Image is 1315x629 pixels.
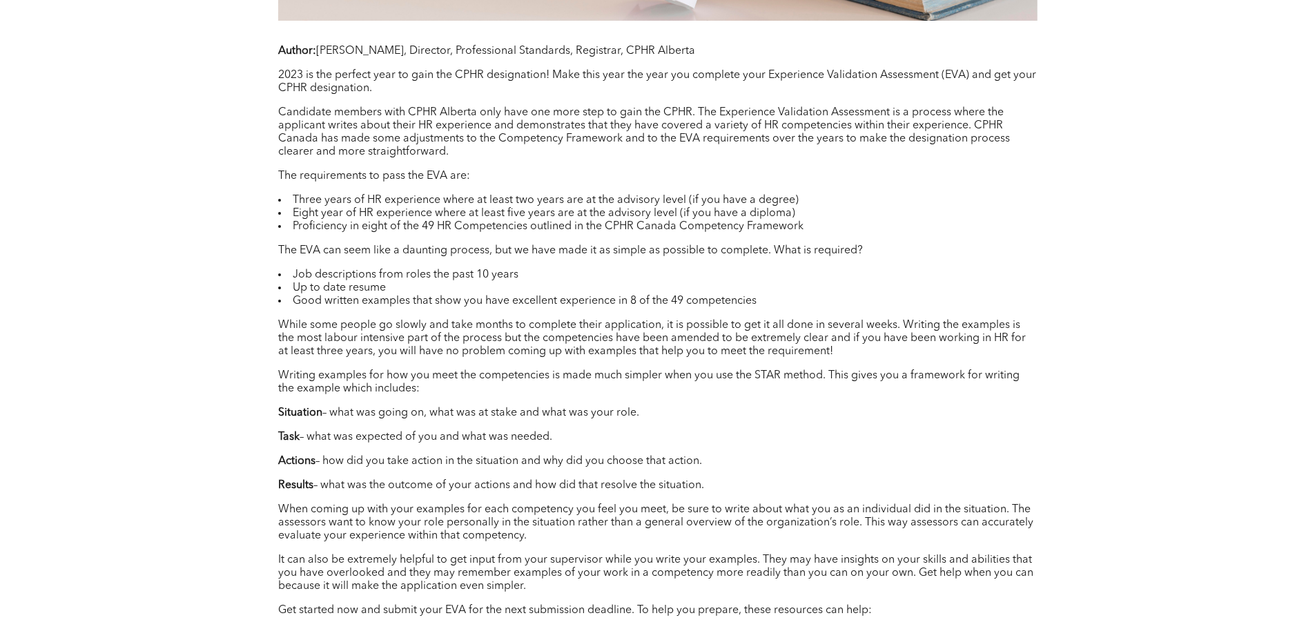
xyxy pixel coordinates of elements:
p: – what was the outcome of your actions and how did that resolve the situation. [278,479,1038,492]
p: – how did you take action in the situation and why did you choose that action. [278,455,1038,468]
li: Up to date resume [278,282,1038,295]
li: Good written examples that show you have excellent experience in 8 of the 49 competencies [278,295,1038,308]
li: Three years of HR experience where at least two years are at the advisory level (if you have a de... [278,194,1038,207]
li: Proficiency in eight of the 49 HR Competencies outlined in the CPHR Canada Competency Framework [278,220,1038,233]
p: 2023 is the perfect year to gain the CPHR designation! Make this year the year you complete your ... [278,69,1038,95]
b: Situation [278,407,322,418]
b: Author: [278,46,316,57]
p: – what was going on, what was at stake and what was your role. [278,407,1038,420]
p: [PERSON_NAME], Director, Professional Standards, Registrar, CPHR Alberta [278,45,1038,58]
p: Writing examples for how you meet the competencies is made much simpler when you use the STAR met... [278,369,1038,396]
b: Actions [278,456,315,467]
p: – what was expected of you and what was needed. [278,431,1038,444]
b: Results [278,480,313,491]
p: The requirements to pass the EVA are: [278,170,1038,183]
p: When coming up with your examples for each competency you feel you meet, be sure to write about w... [278,503,1038,543]
li: Job descriptions from roles the past 10 years [278,269,1038,282]
li: Eight year of HR experience where at least five years are at the advisory level (if you have a di... [278,207,1038,220]
b: Task [278,432,300,443]
p: The EVA can seem like a daunting process, but we have made it as simple as possible to complete. ... [278,244,1038,258]
p: While some people go slowly and take months to complete their application, it is possible to get ... [278,319,1038,358]
p: It can also be extremely helpful to get input from your supervisor while you write your examples.... [278,554,1038,593]
p: Get started now and submit your EVA for the next submission deadline. To help you prepare, these ... [278,604,1038,617]
p: Candidate members with CPHR Alberta only have one more step to gain the CPHR. The Experience Vali... [278,106,1038,159]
